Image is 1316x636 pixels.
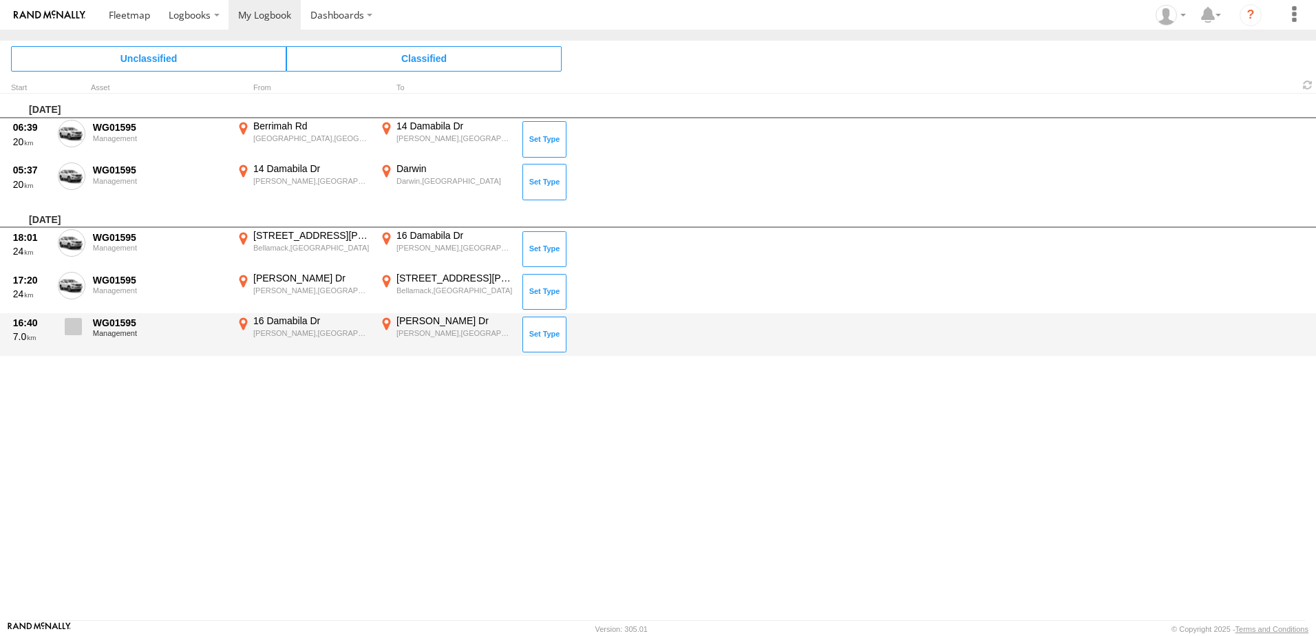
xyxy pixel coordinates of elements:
[253,243,370,253] div: Bellamack,[GEOGRAPHIC_DATA]
[396,328,513,338] div: [PERSON_NAME],[GEOGRAPHIC_DATA]
[93,231,226,244] div: WG01595
[396,120,513,132] div: 14 Damabila Dr
[396,162,513,175] div: Darwin
[13,330,50,343] div: 7.0
[377,85,515,92] div: To
[13,245,50,257] div: 24
[93,121,226,134] div: WG01595
[377,162,515,202] label: Click to View Event Location
[522,121,566,157] button: Click to Set
[1171,625,1308,633] div: © Copyright 2025 -
[286,46,562,71] span: Click to view Classified Trips
[396,176,513,186] div: Darwin,[GEOGRAPHIC_DATA]
[396,134,513,143] div: [PERSON_NAME],[GEOGRAPHIC_DATA]
[11,85,52,92] div: Click to Sort
[93,134,226,142] div: Management
[396,229,513,242] div: 16 Damabila Dr
[93,244,226,252] div: Management
[8,622,71,636] a: Visit our Website
[396,315,513,327] div: [PERSON_NAME] Dr
[253,162,370,175] div: 14 Damabila Dr
[396,243,513,253] div: [PERSON_NAME],[GEOGRAPHIC_DATA]
[1235,625,1308,633] a: Terms and Conditions
[595,625,648,633] div: Version: 305.01
[11,46,286,71] span: Click to view Unclassified Trips
[93,286,226,295] div: Management
[13,121,50,134] div: 06:39
[13,317,50,329] div: 16:40
[253,120,370,132] div: Berrimah Rd
[91,85,229,92] div: Asset
[13,136,50,148] div: 20
[93,329,226,337] div: Management
[234,272,372,312] label: Click to View Event Location
[1151,5,1191,25] div: Trevor Wilson
[234,162,372,202] label: Click to View Event Location
[13,288,50,300] div: 24
[377,229,515,269] label: Click to View Event Location
[93,274,226,286] div: WG01595
[93,177,226,185] div: Management
[234,85,372,92] div: From
[377,120,515,160] label: Click to View Event Location
[253,286,370,295] div: [PERSON_NAME],[GEOGRAPHIC_DATA]
[253,176,370,186] div: [PERSON_NAME],[GEOGRAPHIC_DATA]
[14,10,85,20] img: rand-logo.svg
[234,120,372,160] label: Click to View Event Location
[377,272,515,312] label: Click to View Event Location
[13,231,50,244] div: 18:01
[396,272,513,284] div: [STREET_ADDRESS][PERSON_NAME]
[93,164,226,176] div: WG01595
[234,315,372,354] label: Click to View Event Location
[253,272,370,284] div: [PERSON_NAME] Dr
[522,317,566,352] button: Click to Set
[234,229,372,269] label: Click to View Event Location
[13,274,50,286] div: 17:20
[1299,78,1316,92] span: Refresh
[522,274,566,310] button: Click to Set
[396,286,513,295] div: Bellamack,[GEOGRAPHIC_DATA]
[253,328,370,338] div: [PERSON_NAME],[GEOGRAPHIC_DATA]
[377,315,515,354] label: Click to View Event Location
[13,164,50,176] div: 05:37
[522,164,566,200] button: Click to Set
[253,229,370,242] div: [STREET_ADDRESS][PERSON_NAME]
[1240,4,1262,26] i: ?
[522,231,566,267] button: Click to Set
[253,134,370,143] div: [GEOGRAPHIC_DATA],[GEOGRAPHIC_DATA]
[13,178,50,191] div: 20
[93,317,226,329] div: WG01595
[253,315,370,327] div: 16 Damabila Dr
